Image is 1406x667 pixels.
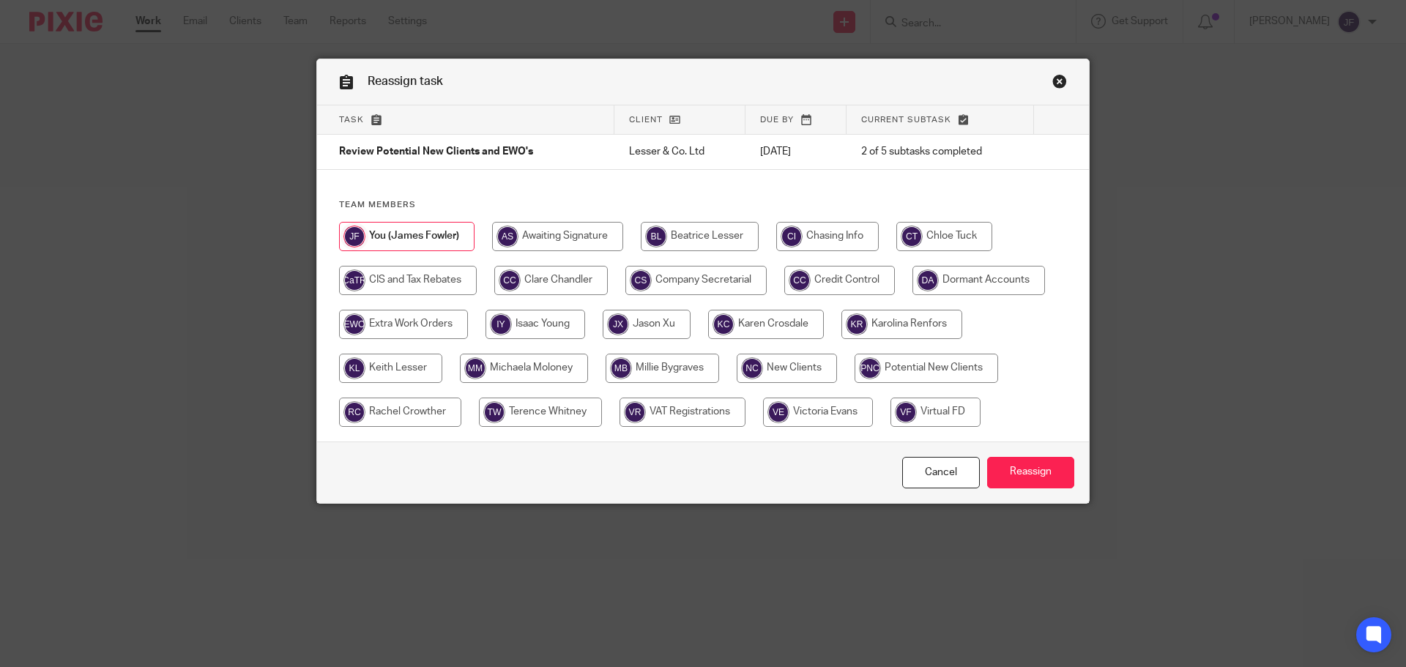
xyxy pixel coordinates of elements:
span: Reassign task [368,75,443,87]
input: Reassign [987,457,1074,488]
td: 2 of 5 subtasks completed [847,135,1034,170]
a: Close this dialog window [902,457,980,488]
span: Client [629,116,663,124]
a: Close this dialog window [1052,74,1067,94]
span: Due by [760,116,794,124]
p: [DATE] [760,144,832,159]
p: Lesser & Co. Ltd [629,144,731,159]
span: Review Potential New Clients and EWO's [339,147,533,157]
h4: Team members [339,199,1067,211]
span: Task [339,116,364,124]
span: Current subtask [861,116,951,124]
